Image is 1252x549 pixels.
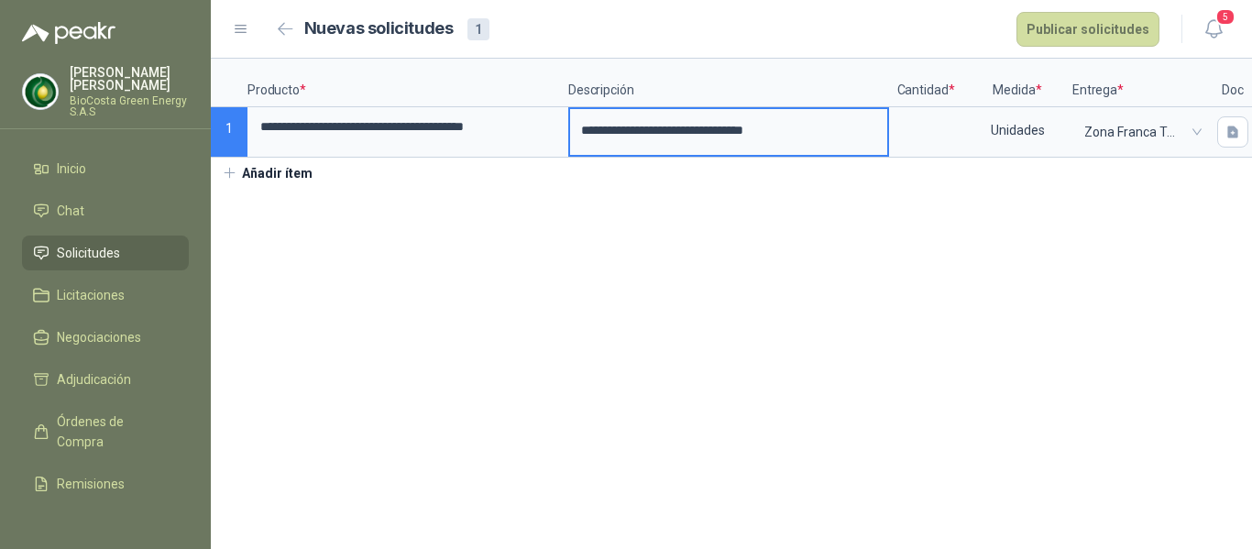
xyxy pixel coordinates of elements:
p: BioCosta Green Energy S.A.S [70,95,189,117]
img: Company Logo [23,74,58,109]
p: Descripción [568,59,889,107]
p: Entrega [1072,59,1210,107]
a: Licitaciones [22,278,189,313]
a: Negociaciones [22,320,189,355]
button: Publicar solicitudes [1016,12,1159,47]
span: Negociaciones [57,327,141,347]
a: Solicitudes [22,236,189,270]
button: 5 [1197,13,1230,46]
a: Adjudicación [22,362,189,397]
span: Zona Franca Tayrona [1084,118,1198,146]
p: 1 [211,107,247,158]
span: Remisiones [57,474,125,494]
p: Medida [962,59,1072,107]
span: Órdenes de Compra [57,412,171,452]
h2: Nuevas solicitudes [304,16,454,42]
a: Órdenes de Compra [22,404,189,459]
a: Chat [22,193,189,228]
span: Inicio [57,159,86,179]
div: Unidades [964,109,1071,151]
span: 5 [1215,8,1236,26]
span: Chat [57,201,84,221]
button: Añadir ítem [211,158,324,189]
p: Producto [247,59,568,107]
p: [PERSON_NAME] [PERSON_NAME] [70,66,189,92]
a: Remisiones [22,467,189,501]
img: Logo peakr [22,22,115,44]
a: Inicio [22,151,189,186]
span: Adjudicación [57,369,131,390]
div: 1 [467,18,489,40]
span: Licitaciones [57,285,125,305]
p: Cantidad [889,59,962,107]
span: Solicitudes [57,243,120,263]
